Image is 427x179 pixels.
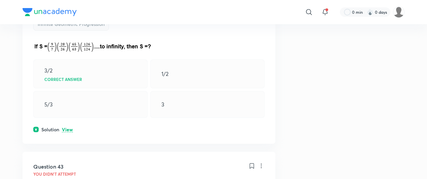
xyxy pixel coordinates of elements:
p: Correct answer [44,77,82,81]
p: 1/2 [161,70,168,78]
p: 5/3 [44,100,53,108]
p: 3/2 [44,66,52,75]
img: Company Logo [23,8,77,16]
h5: Question 43 [33,163,64,171]
p: 3 [161,100,164,108]
h6: Solution [41,126,59,133]
p: You didn't Attempt [33,172,76,176]
p: View [62,127,73,132]
img: 08-05-25-03:05:35-PM [33,43,158,52]
img: solution.svg [33,127,39,132]
img: Bipasha [393,6,404,18]
img: streak [367,9,374,15]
